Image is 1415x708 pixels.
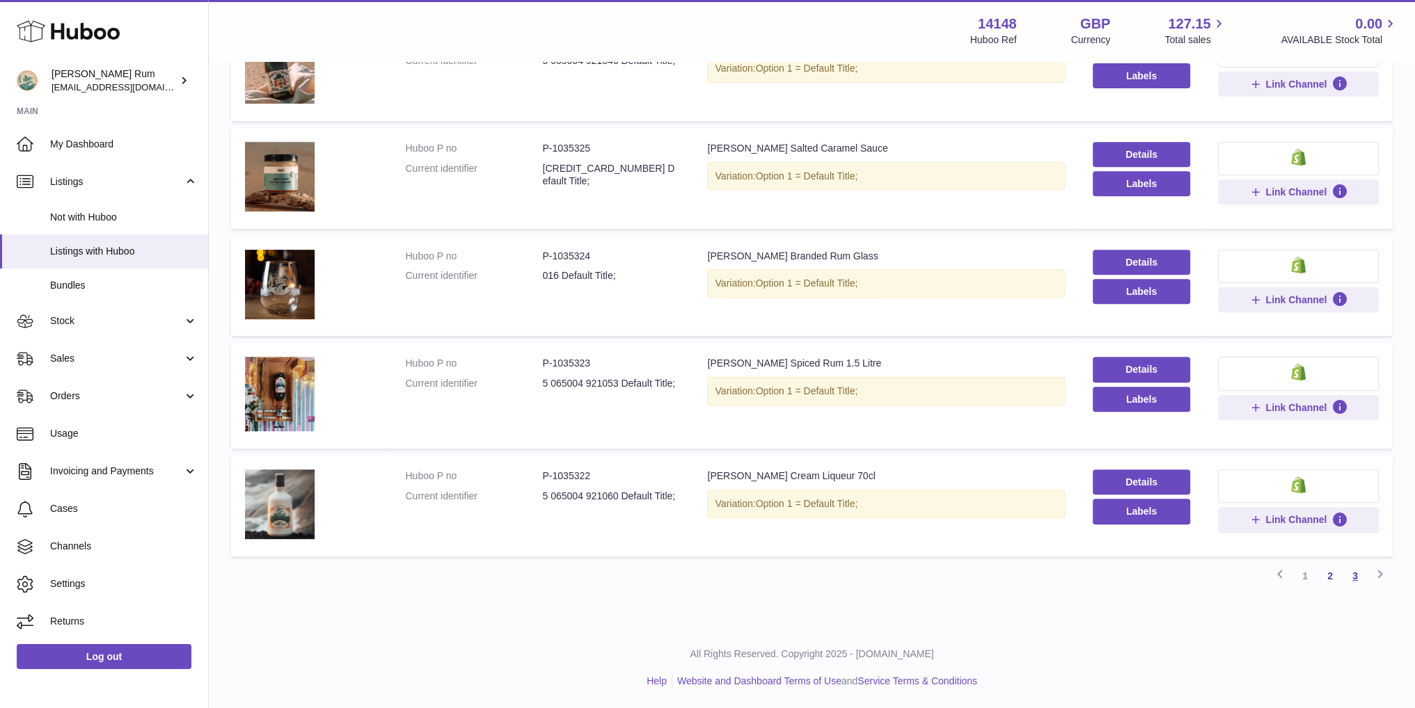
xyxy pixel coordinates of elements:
dd: 016 Default Title; [542,269,679,282]
span: Settings [50,577,198,590]
dt: Current identifier [405,162,542,188]
strong: GBP [1080,15,1110,33]
a: 3 [1343,563,1368,588]
a: 1 [1293,563,1318,588]
span: Cases [50,502,198,515]
a: 2 [1318,563,1343,588]
a: 127.15 Total sales [1164,15,1226,47]
img: Barti Salted Caramel Sauce [245,142,315,211]
span: Option 1 = Default Title; [756,170,858,182]
div: Variation: [707,54,1065,83]
div: [PERSON_NAME] Rum [52,67,177,94]
span: 127.15 [1168,15,1210,33]
span: Option 1 = Default Title; [756,498,858,509]
button: Labels [1093,171,1190,196]
div: Currency [1071,33,1111,47]
strong: 14148 [978,15,1017,33]
img: shopify-small.png [1291,476,1306,493]
span: Channels [50,540,198,553]
div: [PERSON_NAME] Salted Caramel Sauce [707,142,1065,155]
span: Listings with Huboo [50,245,198,258]
img: Barti Spiced Rum 1.5 Litre [245,357,315,431]
span: Link Channel [1265,513,1327,526]
a: Details [1093,250,1190,275]
span: Link Channel [1265,401,1327,414]
span: AVAILABLE Stock Total [1281,33,1398,47]
p: All Rights Reserved. Copyright 2025 - [DOMAIN_NAME] [220,647,1404,661]
button: Labels [1093,387,1190,412]
a: Help [647,675,667,686]
dd: P-1035324 [542,250,679,263]
dd: [CREDIT_CARD_NUMBER] Default Title; [542,162,679,188]
span: My Dashboard [50,138,198,151]
span: Sales [50,352,183,365]
img: Barti Spiced Rum BBQ Sauce 285g [245,34,315,104]
span: Total sales [1164,33,1226,47]
img: Barti Branded Rum Glass [245,250,315,319]
span: Option 1 = Default Title; [756,63,858,74]
div: [PERSON_NAME] Spiced Rum 1.5 Litre [707,357,1065,370]
div: [PERSON_NAME] Cream Liqueur 70cl [707,469,1065,483]
button: Labels [1093,63,1190,88]
dd: P-1035325 [542,142,679,155]
span: Link Channel [1265,78,1327,90]
span: Usage [50,427,198,440]
a: Website and Dashboard Terms of Use [677,675,841,686]
dt: Huboo P no [405,142,542,155]
span: Option 1 = Default Title; [756,277,858,289]
img: shopify-small.png [1291,149,1306,166]
span: Orders [50,389,183,403]
span: Stock [50,314,183,328]
dt: Huboo P no [405,357,542,370]
dt: Current identifier [405,269,542,282]
span: [EMAIL_ADDRESS][DOMAIN_NAME] [52,81,205,92]
dt: Current identifier [405,377,542,390]
button: Link Channel [1218,395,1379,420]
dd: P-1035323 [542,357,679,370]
span: Link Channel [1265,293,1327,306]
dt: Huboo P no [405,250,542,263]
div: [PERSON_NAME] Branded Rum Glass [707,250,1065,263]
span: Invoicing and Payments [50,465,183,478]
a: Service Terms & Conditions [857,675,977,686]
span: Link Channel [1265,186,1327,198]
dt: Current identifier [405,490,542,503]
div: Huboo Ref [970,33,1017,47]
div: Variation: [707,162,1065,191]
button: Link Channel [1218,507,1379,532]
dd: 5 065004 921060 Default Title; [542,490,679,503]
span: Returns [50,615,198,628]
img: shopify-small.png [1291,257,1306,273]
button: Link Channel [1218,72,1379,97]
span: Listings [50,175,183,188]
a: Details [1093,357,1190,382]
a: 0.00 AVAILABLE Stock Total [1281,15,1398,47]
a: Details [1093,142,1190,167]
div: Variation: [707,377,1065,405]
button: Labels [1093,279,1190,304]
img: Barti Cream Liqueur 70cl [245,469,315,539]
li: and [672,675,977,688]
dt: Huboo P no [405,469,542,483]
span: 0.00 [1355,15,1382,33]
img: mail@bartirum.wales [17,70,38,91]
button: Link Channel [1218,179,1379,204]
dd: P-1035322 [542,469,679,483]
span: Not with Huboo [50,211,198,224]
span: Option 1 = Default Title; [756,385,858,396]
img: shopify-small.png [1291,364,1306,380]
span: Bundles [50,279,198,292]
button: Link Channel [1218,287,1379,312]
a: Details [1093,469,1190,494]
a: Log out [17,644,191,669]
dd: 5 065004 921053 Default Title; [542,377,679,390]
div: Variation: [707,490,1065,518]
button: Labels [1093,499,1190,524]
div: Variation: [707,269,1065,298]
